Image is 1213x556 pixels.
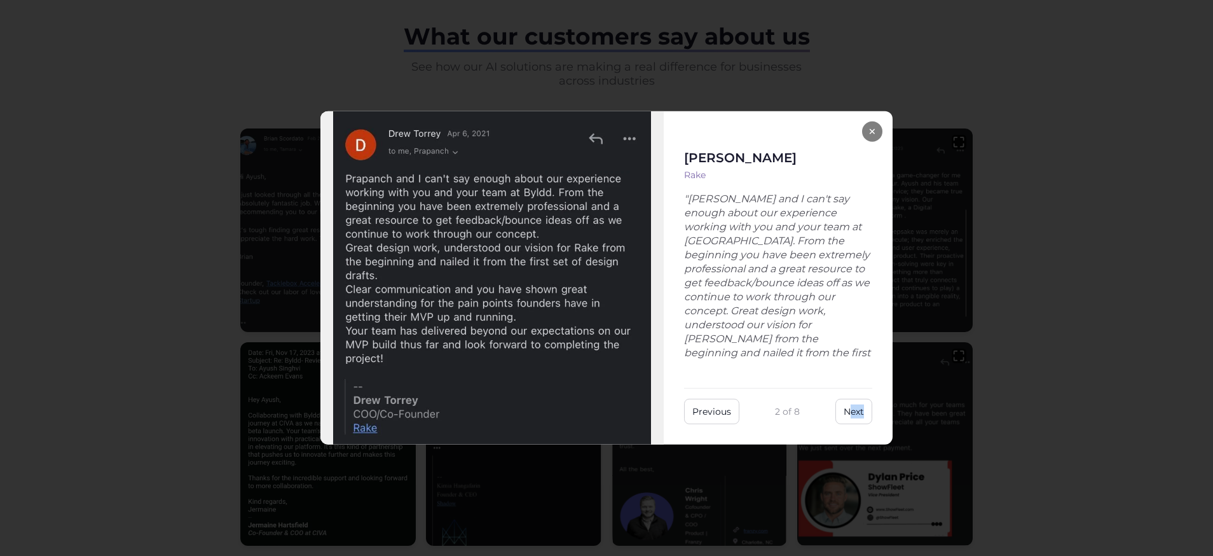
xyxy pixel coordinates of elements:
img: Drew Torrey's review [320,111,664,445]
button: Previous [684,399,739,424]
h3: [PERSON_NAME] [684,151,872,165]
p: "[PERSON_NAME] and I can't say enough about our experience working with you and your team at [GEO... [684,192,872,363]
button: Next [835,399,872,424]
span: 2 of 8 [775,405,800,419]
p: Rake [684,168,872,182]
button: × [862,122,882,142]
